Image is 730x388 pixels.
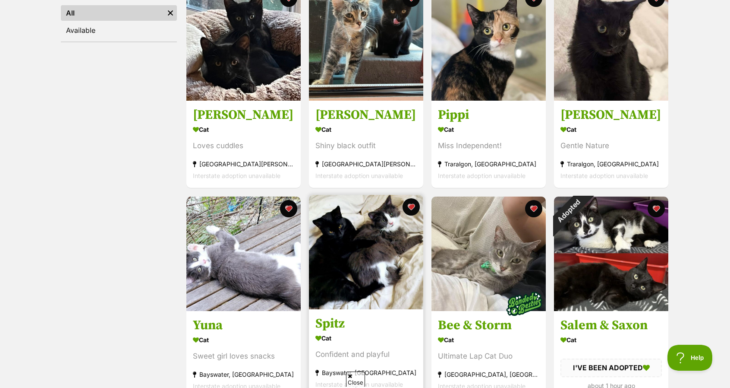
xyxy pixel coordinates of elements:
div: Cat [438,124,539,136]
a: Available [61,22,177,38]
div: Adopted [543,185,594,237]
span: Interstate adoption unavailable [315,172,403,180]
h3: Bee & Storm [438,317,539,334]
div: Cat [438,334,539,346]
h3: Salem & Saxon [560,317,662,334]
span: Interstate adoption unavailable [193,172,280,180]
div: Shiny black outfit [315,140,417,152]
span: Interstate adoption unavailable [438,172,525,180]
button: favourite [525,200,542,217]
a: [PERSON_NAME] Cat Gentle Nature Traralgon, [GEOGRAPHIC_DATA] Interstate adoption unavailable favo... [554,101,668,188]
div: Cat [560,334,662,346]
div: Cat [560,124,662,136]
div: Cat [193,124,294,136]
span: Close [346,372,365,387]
img: Yuna [186,197,301,311]
div: [GEOGRAPHIC_DATA][PERSON_NAME][GEOGRAPHIC_DATA] [315,159,417,170]
a: [PERSON_NAME] Cat Shiny black outfit [GEOGRAPHIC_DATA][PERSON_NAME][GEOGRAPHIC_DATA] Interstate a... [309,101,423,188]
div: Traralgon, [GEOGRAPHIC_DATA] [560,159,662,170]
div: Sweet girl loves snacks [193,350,294,362]
div: Gentle Nature [560,140,662,152]
div: I'VE BEEN ADOPTED [560,359,662,377]
span: Interstate adoption unavailable [315,381,403,388]
button: favourite [280,200,297,217]
img: Spitz [309,195,423,309]
img: Bee & Storm [431,197,546,311]
div: Status [61,3,177,41]
h3: [PERSON_NAME] [315,107,417,124]
a: All [61,5,164,21]
button: favourite [403,198,420,216]
div: Cat [193,334,294,346]
div: Miss Independent! [438,140,539,152]
a: Pippi Cat Miss Independent! Traralgon, [GEOGRAPHIC_DATA] Interstate adoption unavailable favourite [431,101,546,188]
a: Remove filter [164,5,177,21]
div: Cat [315,124,417,136]
h3: Pippi [438,107,539,124]
h3: [PERSON_NAME] [560,107,662,124]
h3: Spitz [315,315,417,332]
a: [PERSON_NAME] Cat Loves cuddles [GEOGRAPHIC_DATA][PERSON_NAME][GEOGRAPHIC_DATA] Interstate adopti... [186,101,301,188]
div: [GEOGRAPHIC_DATA][PERSON_NAME][GEOGRAPHIC_DATA] [193,159,294,170]
div: [GEOGRAPHIC_DATA], [GEOGRAPHIC_DATA] [438,369,539,380]
h3: Yuna [193,317,294,334]
div: Traralgon, [GEOGRAPHIC_DATA] [438,159,539,170]
button: favourite [648,200,665,217]
img: bonded besties [503,282,546,325]
div: Cat [315,332,417,344]
div: Loves cuddles [193,140,294,152]
div: Bayswater, [GEOGRAPHIC_DATA] [193,369,294,380]
div: Confident and playful [315,349,417,360]
span: Interstate adoption unavailable [560,172,648,180]
div: Bayswater, [GEOGRAPHIC_DATA] [315,367,417,378]
iframe: Help Scout Beacon - Open [667,345,713,371]
h3: [PERSON_NAME] [193,107,294,124]
a: Adopted [554,304,668,313]
img: Salem & Saxon [554,197,668,311]
div: Ultimate Lap Cat Duo [438,350,539,362]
